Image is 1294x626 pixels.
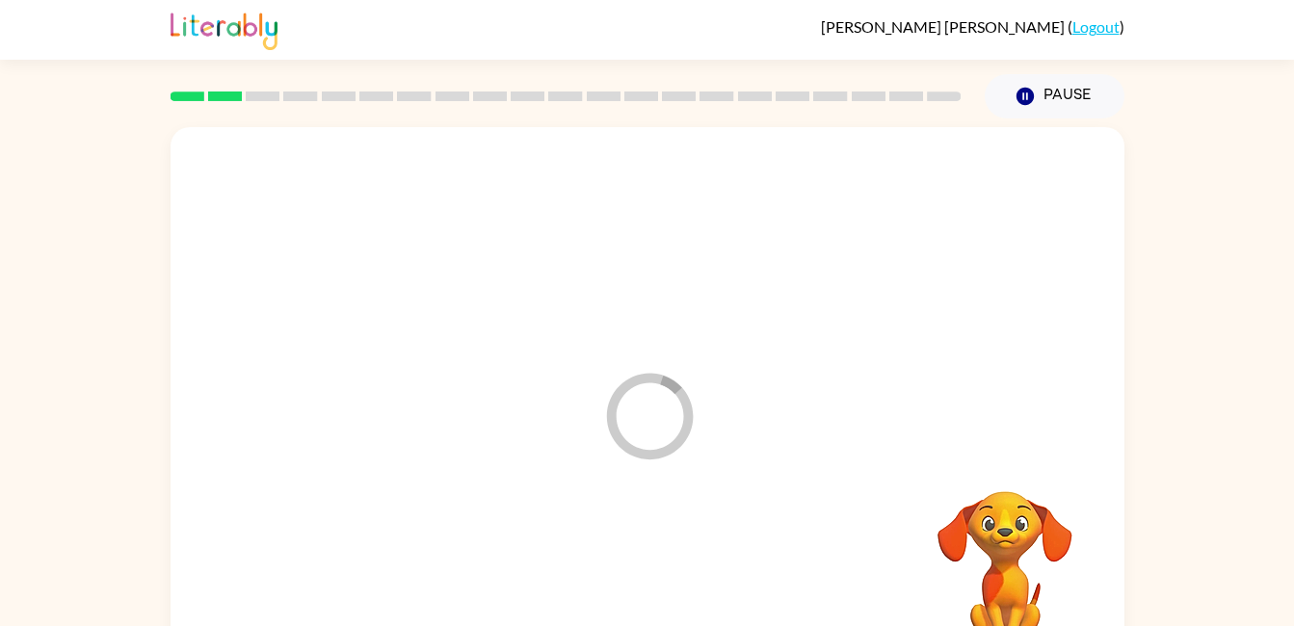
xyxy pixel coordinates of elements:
[821,17,1068,36] span: [PERSON_NAME] [PERSON_NAME]
[1072,17,1120,36] a: Logout
[821,17,1124,36] div: ( )
[171,8,277,50] img: Literably
[985,74,1124,118] button: Pause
